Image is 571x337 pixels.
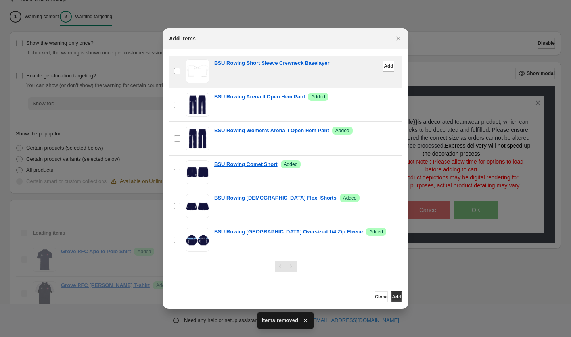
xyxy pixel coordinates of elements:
[214,59,329,67] a: BSU Rowing Short Sleeve Crewneck Baselayer
[343,195,357,201] span: Added
[214,93,305,101] a: BSU Rowing Arena II Open Hem Pant
[384,63,393,69] span: Add
[186,228,209,252] img: BSU Rowing Siberia Oversized 1/4 Zip Fleece
[214,160,278,168] a: BSU Rowing Comet Short
[262,316,298,324] span: Items removed
[369,229,383,235] span: Added
[375,294,388,300] span: Close
[186,127,209,150] img: BSU Rowing Women's Arena II Open Hem Pant
[214,127,329,135] a: BSU Rowing Women's Arena II Open Hem Pant
[214,228,363,236] a: BSU Rowing [GEOGRAPHIC_DATA] Oversized 1/4 Zip Fleece
[383,61,394,72] button: Add
[391,291,402,302] button: Add
[214,194,337,202] a: BSU Rowing [DEMOGRAPHIC_DATA] Flexi Shorts
[186,59,209,83] img: BSU Rowing Short Sleeve Crewneck Baselayer
[311,94,325,100] span: Added
[393,33,404,44] button: Close
[186,194,209,218] img: BSU Rowing Ladies Flexi Shorts
[335,127,349,134] span: Added
[275,261,297,272] nav: Pagination
[186,93,209,117] img: BSU Rowing Arena II Open Hem Pant
[169,35,196,42] h2: Add items
[392,294,401,300] span: Add
[186,160,209,184] img: BSU Rowing Comet Short
[284,161,298,168] span: Added
[375,291,388,302] button: Close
